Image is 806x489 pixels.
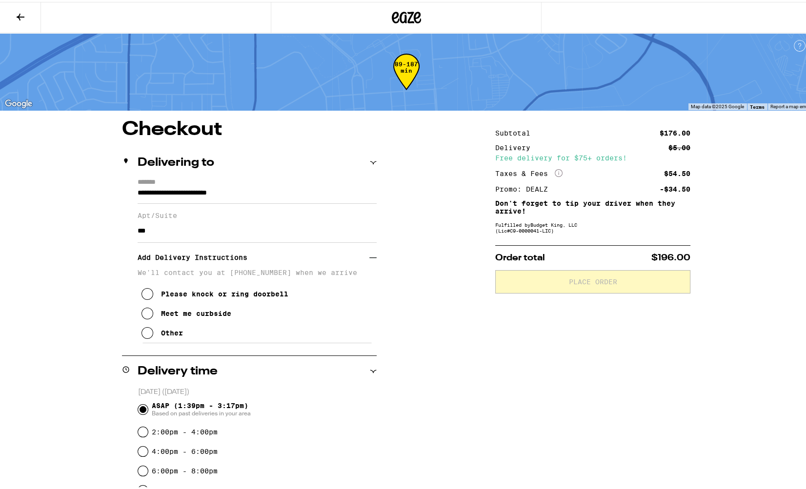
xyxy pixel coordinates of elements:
span: Order total [495,252,545,260]
div: Please knock or ring doorbell [161,288,288,296]
button: Please knock or ring doorbell [141,282,288,302]
h1: Checkout [122,118,377,137]
div: Delivery [495,142,537,149]
button: Other [141,321,183,341]
div: Free delivery for $75+ orders! [495,153,690,159]
div: $5.00 [668,142,690,149]
span: ASAP (1:39pm - 3:17pm) [152,400,251,415]
button: Place Order [495,268,690,292]
div: 89-187 min [393,59,420,96]
span: Map data ©2025 Google [691,102,744,107]
div: Promo: DEALZ [495,184,555,191]
div: Taxes & Fees [495,167,563,176]
a: Open this area in Google Maps (opens a new window) [2,96,35,108]
label: 6:00pm - 8:00pm [152,465,218,473]
img: Google [2,96,35,108]
label: 4:00pm - 6:00pm [152,446,218,453]
label: 2:00pm - 4:00pm [152,426,218,434]
div: -$34.50 [660,184,690,191]
a: Terms [750,102,765,108]
div: Meet me curbside [161,308,231,315]
div: $54.50 [664,168,690,175]
h3: Add Delivery Instructions [138,244,369,267]
span: Place Order [569,276,617,283]
div: Other [161,327,183,335]
div: Subtotal [495,128,537,135]
button: Meet me curbside [141,302,231,321]
p: [DATE] ([DATE]) [138,386,377,395]
span: $196.00 [651,252,690,260]
span: Based on past deliveries in your area [152,408,251,415]
p: Don't forget to tip your driver when they arrive! [495,197,690,213]
p: We'll contact you at [PHONE_NUMBER] when we arrive [138,267,377,274]
h2: Delivery time [138,364,218,375]
div: $176.00 [660,128,690,135]
h2: Delivering to [138,155,214,167]
label: Apt/Suite [138,210,377,217]
span: Hi. Need any help? [6,7,70,15]
div: Fulfilled by Budget King, LLC (Lic# C9-0000041-LIC ) [495,220,690,232]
